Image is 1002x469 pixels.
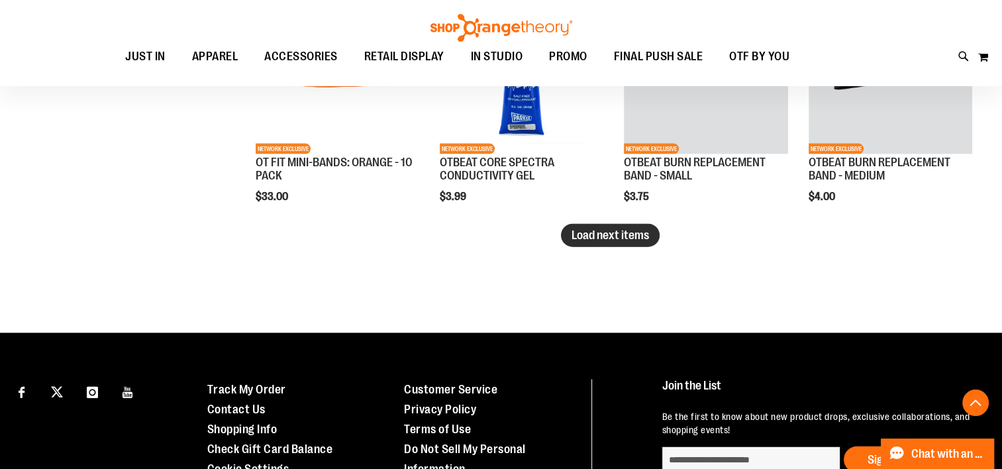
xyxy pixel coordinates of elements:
[251,42,351,72] a: ACCESSORIES
[440,144,495,154] span: NETWORK EXCLUSIVE
[440,156,554,182] a: OTBEAT CORE SPECTRA CONDUCTIVITY GEL
[207,423,277,436] a: Shopping Info
[351,42,458,72] a: RETAIL DISPLAY
[81,380,104,403] a: Visit our Instagram page
[428,14,574,42] img: Shop Orangetheory
[458,42,536,72] a: IN STUDIO
[809,144,864,154] span: NETWORK EXCLUSIVE
[601,42,717,72] a: FINAL PUSH SALE
[662,380,976,404] h4: Join the List
[207,403,266,416] a: Contact Us
[256,156,413,182] a: OT FIT MINI-BANDS: ORANGE - 10 PACK
[614,42,703,72] span: FINAL PUSH SALE
[112,42,179,72] a: JUST IN
[10,380,33,403] a: Visit our Facebook page
[881,439,995,469] button: Chat with an Expert
[207,443,333,456] a: Check Gift Card Balance
[179,42,252,72] a: APPAREL
[404,423,471,436] a: Terms of Use
[572,229,649,242] span: Load next items
[536,42,601,72] a: PROMO
[51,386,63,398] img: Twitter
[364,42,444,72] span: RETAIL DISPLAY
[809,191,837,203] span: $4.00
[404,383,497,396] a: Customer Service
[809,156,950,182] a: OTBEAT BURN REPLACEMENT BAND - MEDIUM
[729,42,789,72] span: OTF BY YOU
[471,42,523,72] span: IN STUDIO
[867,453,903,466] span: Sign Up
[256,191,290,203] span: $33.00
[716,42,803,72] a: OTF BY YOU
[207,383,286,396] a: Track My Order
[662,410,976,437] p: Be the first to know about new product drops, exclusive collaborations, and shopping events!
[911,448,986,460] span: Chat with an Expert
[962,390,989,416] button: Back To Top
[561,224,660,247] button: Load next items
[256,144,311,154] span: NETWORK EXCLUSIVE
[624,156,766,182] a: OTBEAT BURN REPLACEMENT BAND - SMALL
[117,380,140,403] a: Visit our Youtube page
[624,144,679,154] span: NETWORK EXCLUSIVE
[624,191,651,203] span: $3.75
[440,191,468,203] span: $3.99
[192,42,238,72] span: APPAREL
[404,403,476,416] a: Privacy Policy
[125,42,166,72] span: JUST IN
[549,42,587,72] span: PROMO
[264,42,338,72] span: ACCESSORIES
[46,380,69,403] a: Visit our X page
